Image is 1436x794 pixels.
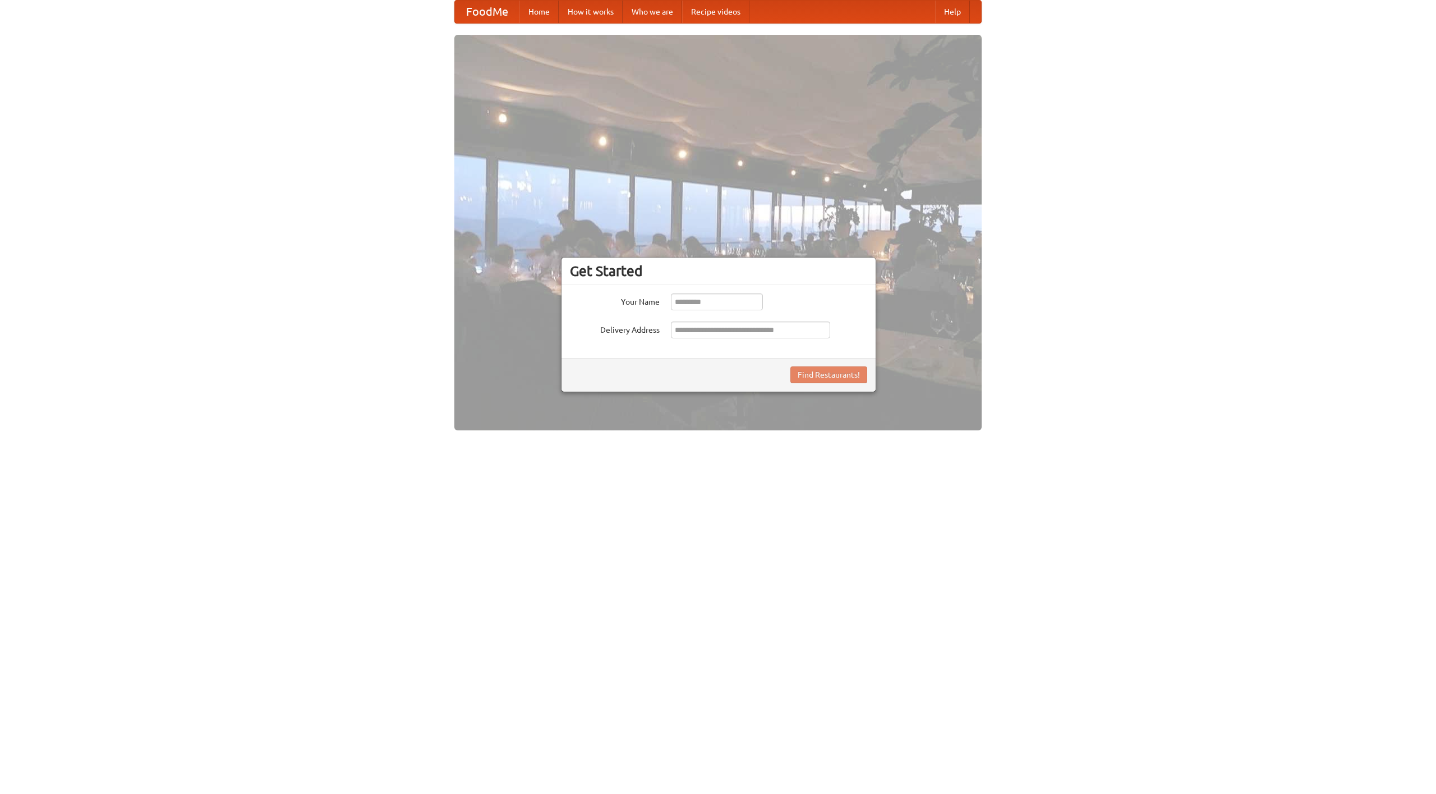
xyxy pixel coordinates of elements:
a: Help [935,1,970,23]
a: Recipe videos [682,1,749,23]
a: How it works [559,1,623,23]
label: Delivery Address [570,322,660,336]
label: Your Name [570,293,660,307]
a: Who we are [623,1,682,23]
a: Home [519,1,559,23]
button: Find Restaurants! [790,366,867,383]
h3: Get Started [570,263,867,279]
a: FoodMe [455,1,519,23]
